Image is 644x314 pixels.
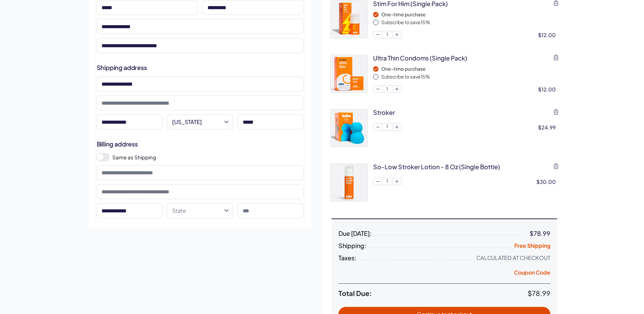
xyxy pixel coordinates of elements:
img: bulklubes_Artboard17.jpg [331,164,367,201]
span: 1 [383,178,392,185]
div: So-Low Stroker Lotion - 8 oz (single bottle) [373,162,500,171]
span: Taxes: [338,255,356,261]
div: Ultra Thin Condoms (single pack) [373,54,467,62]
div: Calculated at Checkout [476,255,550,261]
div: $12.00 [538,86,558,93]
button: Coupon Code [514,269,550,278]
div: stroker [373,108,395,117]
span: Free Shipping [514,242,550,249]
span: $78.99 [528,289,550,297]
img: toy_ecomm_refreshArtboard13.jpg [331,109,367,147]
div: $12.00 [538,31,558,38]
div: Subscribe to save 15 % [381,73,558,80]
img: LubesandmoreArtboard28.jpg [331,1,367,38]
div: Subscribe to save 15 % [381,19,558,26]
h2: Billing address [97,140,303,148]
h2: Shipping address [97,63,303,72]
span: 1 [383,86,392,92]
span: Total Due: [338,289,528,297]
span: Due [DATE]: [338,230,372,237]
span: 1 [383,31,392,38]
div: $24.99 [538,124,558,131]
span: 1 [383,124,392,130]
div: One-time purchase [381,66,558,72]
div: One-time purchase [381,11,558,18]
div: $78.99 [530,230,550,237]
label: Same as Shipping [112,154,304,161]
div: $30.00 [536,178,558,185]
span: Shipping: [338,242,366,249]
img: LubesandmoreArtboard34.jpg [331,55,367,92]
